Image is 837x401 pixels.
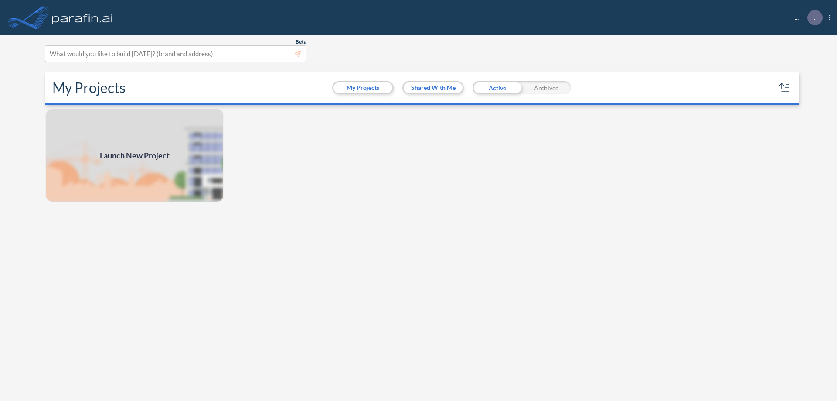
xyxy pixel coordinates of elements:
[522,81,571,94] div: Archived
[814,14,816,21] p: .
[45,108,224,202] a: Launch New Project
[778,81,792,95] button: sort
[52,79,126,96] h2: My Projects
[45,108,224,202] img: add
[473,81,522,94] div: Active
[296,38,306,45] span: Beta
[100,150,170,161] span: Launch New Project
[404,82,463,93] button: Shared With Me
[333,82,392,93] button: My Projects
[782,10,830,25] div: ...
[50,9,115,26] img: logo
